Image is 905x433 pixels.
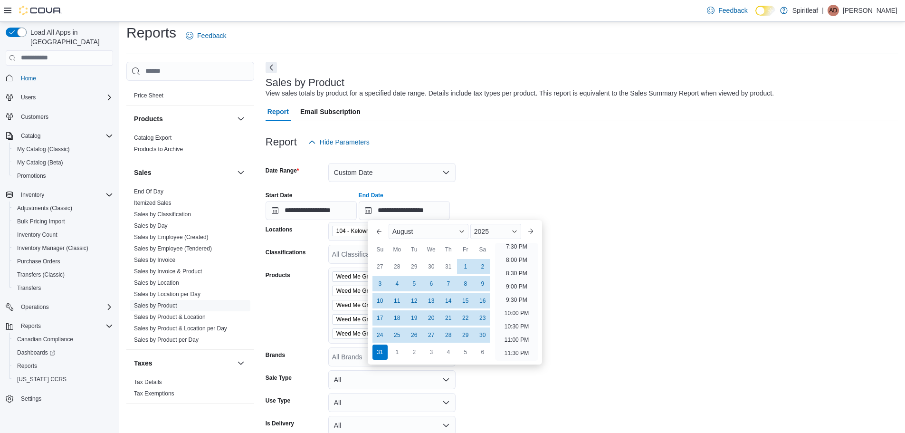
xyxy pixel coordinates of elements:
span: Dashboards [17,349,55,356]
button: Reports [2,319,117,333]
a: Settings [17,393,45,404]
label: End Date [359,192,383,199]
span: Inventory Count [17,231,57,239]
span: Inventory Count [13,229,113,241]
button: Transfers (Classic) [10,268,117,281]
a: Customers [17,111,52,123]
div: day-19 [407,310,422,326]
span: Bulk Pricing Import [13,216,113,227]
span: My Catalog (Classic) [17,145,70,153]
span: Transfers [17,284,41,292]
span: My Catalog (Classic) [13,144,113,155]
span: Sales by Product [134,302,177,309]
a: Dashboards [13,347,59,358]
a: Home [17,73,40,84]
div: day-24 [372,327,388,343]
span: Reports [21,322,41,330]
button: Next [266,62,277,73]
li: 8:00 PM [502,254,531,266]
a: Tax Details [134,379,162,385]
span: Canadian Compliance [17,336,73,343]
div: day-28 [390,259,405,274]
div: day-3 [372,276,388,291]
label: Brands [266,351,285,359]
span: Transfers (Classic) [17,271,65,279]
div: day-30 [475,327,490,343]
div: Th [441,242,456,257]
a: Itemized Sales [134,200,171,206]
span: AD [829,5,838,16]
span: Tax Details [134,378,162,386]
label: Classifications [266,249,306,256]
span: Inventory [17,189,113,201]
span: Adjustments (Classic) [17,204,72,212]
a: Tax Exemptions [134,390,174,397]
button: Taxes [235,357,247,369]
span: Sales by Day [134,222,168,230]
button: Taxes [134,358,233,368]
span: Load All Apps in [GEOGRAPHIC_DATA] [27,28,113,47]
div: day-3 [424,345,439,360]
a: Promotions [13,170,50,182]
a: Adjustments (Classic) [13,202,76,214]
div: day-4 [390,276,405,291]
button: My Catalog (Beta) [10,156,117,169]
a: Sales by Classification [134,211,191,218]
input: Dark Mode [755,6,775,16]
a: Price Sheet [134,92,163,99]
span: Promotions [13,170,113,182]
a: My Catalog (Classic) [13,144,74,155]
a: Feedback [703,1,751,20]
button: Previous Month [372,224,387,239]
button: Inventory Manager (Classic) [10,241,117,255]
button: Catalog [17,130,44,142]
div: August, 2025 [372,258,491,361]
span: Products to Archive [134,145,183,153]
li: 8:30 PM [502,268,531,279]
h3: Taxes [134,358,152,368]
button: Sales [235,167,247,178]
span: Itemized Sales [134,199,171,207]
a: Sales by Employee (Created) [134,234,209,241]
span: Reports [13,360,113,372]
div: Button. Open the month selector. August is currently selected. [389,224,468,239]
p: [PERSON_NAME] [843,5,897,16]
h3: Sales by Product [266,77,344,88]
div: day-1 [458,259,473,274]
li: 9:30 PM [502,294,531,306]
a: Sales by Product per Day [134,337,199,343]
button: Catalog [2,129,117,143]
div: day-29 [458,327,473,343]
div: Sales [126,186,254,349]
span: Washington CCRS [13,374,113,385]
img: Cova [19,6,62,15]
h3: Products [134,114,163,124]
a: Sales by Invoice & Product [134,268,202,275]
button: Inventory [17,189,48,201]
span: Settings [17,393,113,404]
a: Sales by Product & Location [134,314,206,320]
label: Is Delivery [266,420,294,427]
span: End Of Day [134,188,163,195]
span: Sales by Product & Location per Day [134,325,227,332]
div: day-12 [407,293,422,308]
span: Reports [17,320,113,332]
div: day-5 [458,345,473,360]
div: Mo [390,242,405,257]
span: Sales by Location per Day [134,290,200,298]
a: Inventory Manager (Classic) [13,242,92,254]
span: Sales by Product & Location [134,313,206,321]
p: Spiritleaf [792,5,818,16]
span: Canadian Compliance [13,334,113,345]
div: day-21 [441,310,456,326]
span: Operations [17,301,113,313]
div: day-23 [475,310,490,326]
span: Promotions [17,172,46,180]
a: Feedback [182,26,230,45]
input: Press the down key to open a popover containing a calendar. [266,201,357,220]
div: day-2 [407,345,422,360]
div: day-15 [458,293,473,308]
a: Inventory Count [13,229,61,241]
span: Bulk Pricing Import [17,218,65,225]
